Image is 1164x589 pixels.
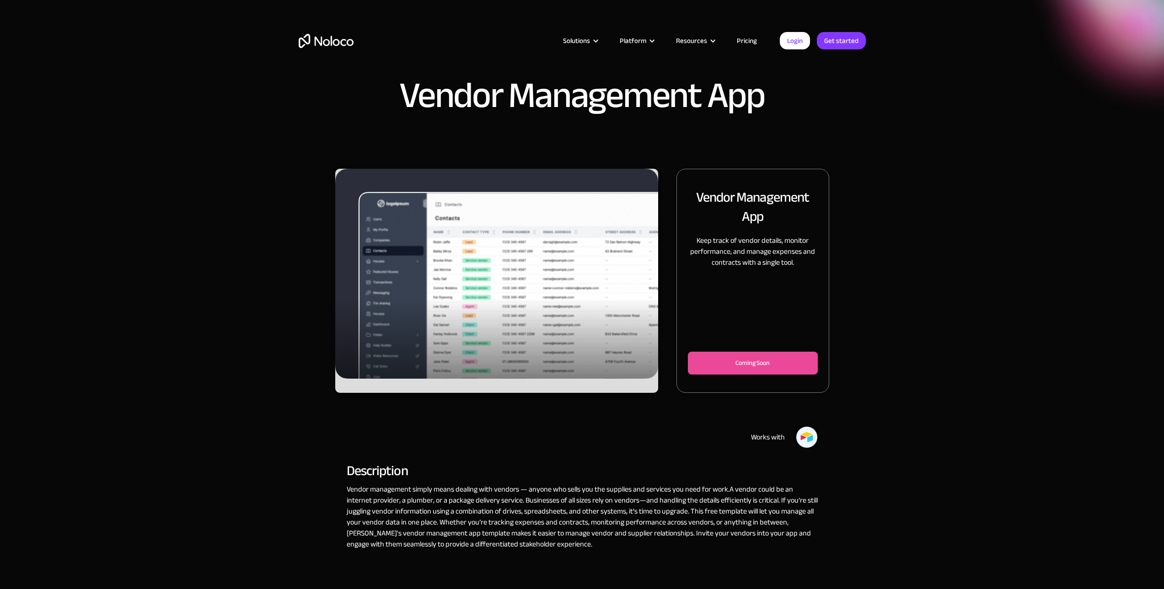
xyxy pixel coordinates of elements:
div: Works with [751,432,785,443]
a: home [299,34,354,48]
a: Pricing [725,35,768,47]
div: Resources [665,35,725,47]
a: Login [780,32,810,49]
div: Platform [608,35,665,47]
div: 1 of 3 [335,169,659,393]
img: Airtable [796,426,818,448]
div: Solutions [552,35,608,47]
div: Platform [620,35,646,47]
div: carousel [335,169,659,393]
div: Solutions [563,35,590,47]
h2: Description [347,466,818,475]
a: Get started [817,32,866,49]
h1: Vendor Management App [399,77,765,114]
div: Resources [676,35,707,47]
div: Coming Soon [703,358,802,369]
h2: Vendor Management App [688,187,817,226]
p: Vendor management simply means dealing with vendors — anyone who sells you the supplies and servi... [347,484,818,550]
p: Keep track of vendor details, monitor performance, and manage expenses and contracts with a singl... [688,235,817,268]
